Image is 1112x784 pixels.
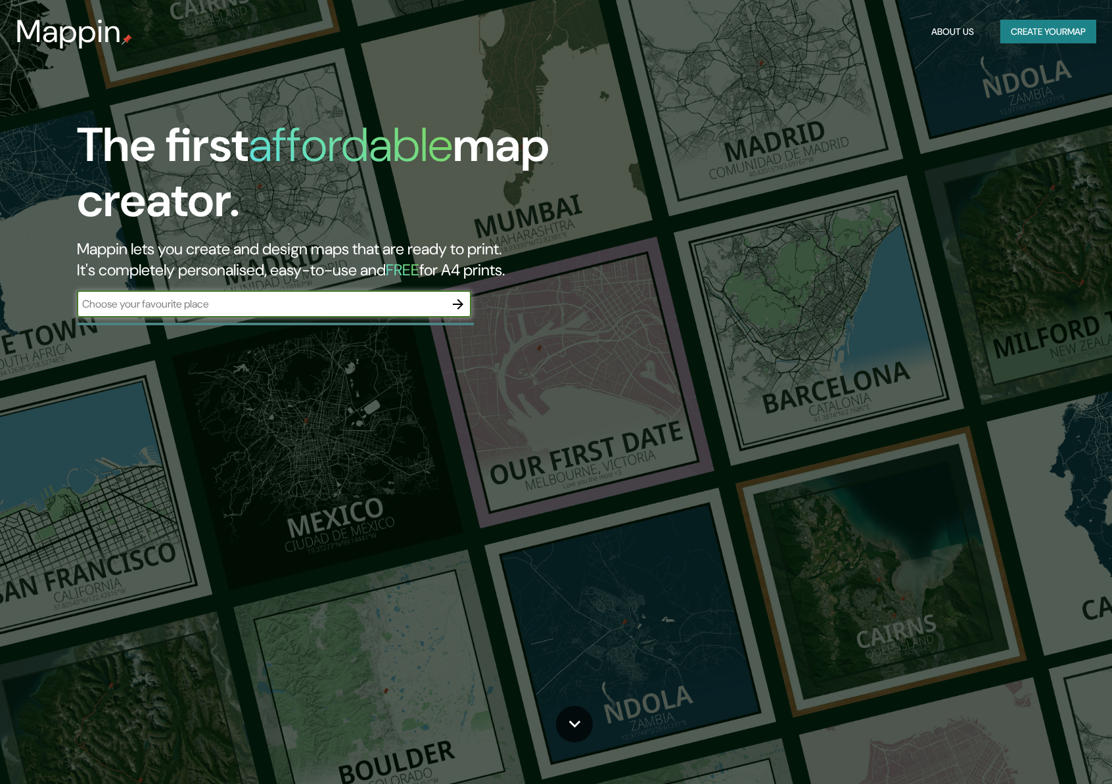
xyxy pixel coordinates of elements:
h1: affordable [248,114,453,175]
h2: Mappin lets you create and design maps that are ready to print. It's completely personalised, eas... [77,239,633,281]
button: About Us [926,20,979,44]
input: Choose your favourite place [77,296,445,311]
button: Create yourmap [1000,20,1096,44]
img: mappin-pin [122,34,132,45]
h1: The first map creator. [77,118,633,239]
h3: Mappin [16,13,122,50]
h5: FREE [386,260,419,280]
